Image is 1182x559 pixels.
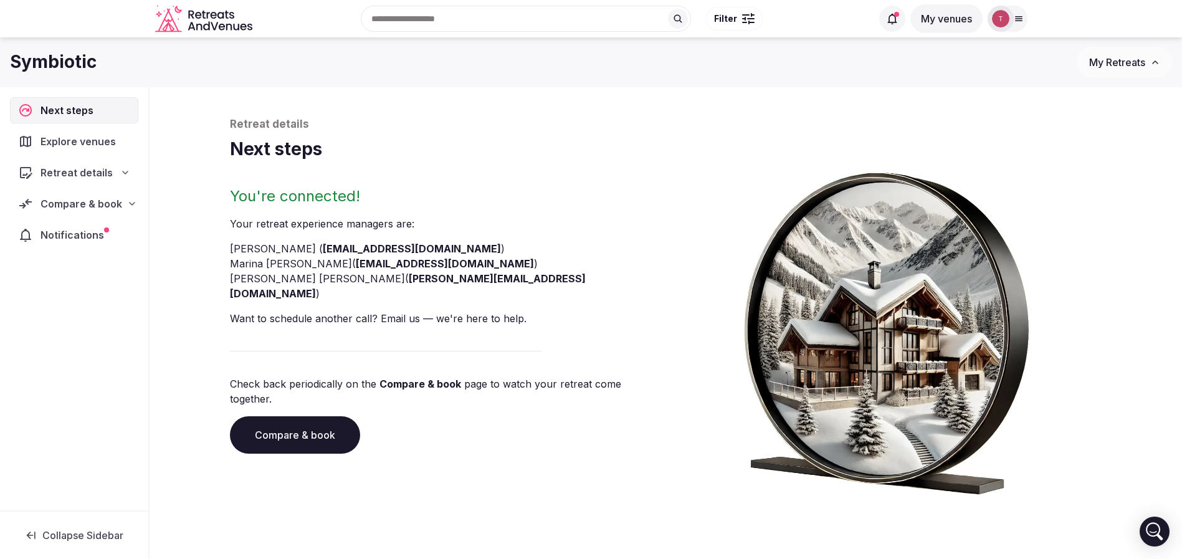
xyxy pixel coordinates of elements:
[42,529,123,542] span: Collapse Sidebar
[910,12,983,25] a: My venues
[992,10,1009,27] img: Thiago Martins
[230,376,661,406] p: Check back periodically on the page to watch your retreat come together.
[1140,517,1170,547] div: Open Intercom Messenger
[230,117,1102,132] p: Retreat details
[721,161,1052,495] img: Winter chalet retreat in picture frame
[41,227,109,242] span: Notifications
[230,186,661,206] h2: You're connected!
[230,416,360,454] a: Compare & book
[41,165,113,180] span: Retreat details
[230,271,661,301] li: [PERSON_NAME] [PERSON_NAME] ( )
[910,4,983,33] button: My venues
[41,103,98,118] span: Next steps
[10,222,138,248] a: Notifications
[10,97,138,123] a: Next steps
[714,12,737,25] span: Filter
[323,242,501,255] a: [EMAIL_ADDRESS][DOMAIN_NAME]
[1077,47,1172,78] button: My Retreats
[230,216,661,231] p: Your retreat experience manager s are :
[379,378,461,390] a: Compare & book
[155,5,255,33] a: Visit the homepage
[10,50,97,74] h1: Symbiotic
[230,311,661,326] p: Want to schedule another call? Email us — we're here to help.
[230,256,661,271] li: Marina [PERSON_NAME] ( )
[706,7,763,31] button: Filter
[10,522,138,549] button: Collapse Sidebar
[10,128,138,155] a: Explore venues
[155,5,255,33] svg: Retreats and Venues company logo
[41,134,121,149] span: Explore venues
[1089,56,1145,69] span: My Retreats
[230,272,586,300] a: [PERSON_NAME][EMAIL_ADDRESS][DOMAIN_NAME]
[230,241,661,256] li: [PERSON_NAME] ( )
[356,257,534,270] a: [EMAIL_ADDRESS][DOMAIN_NAME]
[230,137,1102,161] h1: Next steps
[41,196,122,211] span: Compare & book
